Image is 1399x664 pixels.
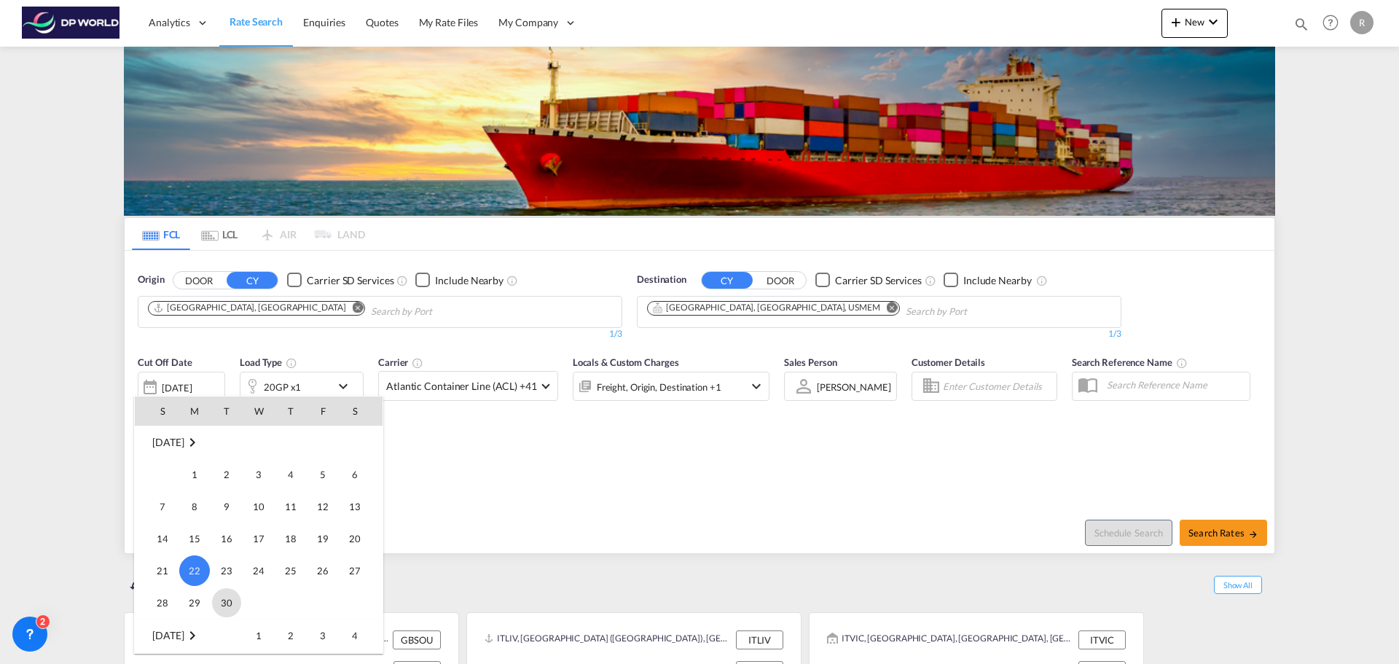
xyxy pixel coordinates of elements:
span: 4 [276,460,305,489]
span: 3 [308,621,337,650]
span: 15 [180,524,209,553]
td: Sunday September 7 2025 [135,491,179,523]
span: 24 [244,556,273,585]
tr: Week 3 [135,523,383,555]
th: F [307,397,339,426]
td: September 2025 [135,426,383,459]
td: Friday September 12 2025 [307,491,339,523]
span: 10 [244,492,273,521]
span: 5 [308,460,337,489]
td: Monday September 15 2025 [179,523,211,555]
td: Thursday September 4 2025 [275,458,307,491]
td: Wednesday September 17 2025 [243,523,275,555]
tr: Week undefined [135,426,383,459]
td: Tuesday September 16 2025 [211,523,243,555]
th: S [339,397,383,426]
td: October 2025 [135,620,243,652]
span: 7 [148,492,177,521]
td: Thursday October 2 2025 [275,620,307,652]
td: Friday September 5 2025 [307,458,339,491]
th: W [243,397,275,426]
tr: Week 1 [135,458,383,491]
td: Friday September 19 2025 [307,523,339,555]
span: 4 [340,621,369,650]
span: 1 [244,621,273,650]
span: 14 [148,524,177,553]
span: 3 [244,460,273,489]
span: 9 [212,492,241,521]
td: Saturday September 13 2025 [339,491,383,523]
th: T [211,397,243,426]
td: Monday September 1 2025 [179,458,211,491]
td: Monday September 29 2025 [179,587,211,620]
tr: Week 5 [135,587,383,620]
span: 16 [212,524,241,553]
td: Tuesday September 30 2025 [211,587,243,620]
span: 28 [148,588,177,617]
span: 2 [212,460,241,489]
td: Saturday September 27 2025 [339,555,383,587]
span: 22 [179,555,210,586]
span: 25 [276,556,305,585]
th: M [179,397,211,426]
td: Wednesday September 24 2025 [243,555,275,587]
td: Wednesday October 1 2025 [243,620,275,652]
span: 1 [180,460,209,489]
span: 27 [340,556,369,585]
th: T [275,397,307,426]
td: Monday September 8 2025 [179,491,211,523]
span: 8 [180,492,209,521]
td: Tuesday September 23 2025 [211,555,243,587]
span: 23 [212,556,241,585]
span: 18 [276,524,305,553]
tr: Week 4 [135,555,383,587]
span: 11 [276,492,305,521]
span: 17 [244,524,273,553]
td: Wednesday September 3 2025 [243,458,275,491]
td: Sunday September 28 2025 [135,587,179,620]
td: Friday October 3 2025 [307,620,339,652]
span: 12 [308,492,337,521]
td: Wednesday September 10 2025 [243,491,275,523]
span: 29 [180,588,209,617]
td: Sunday September 21 2025 [135,555,179,587]
span: 21 [148,556,177,585]
td: Tuesday September 2 2025 [211,458,243,491]
td: Saturday September 6 2025 [339,458,383,491]
tr: Week 2 [135,491,383,523]
td: Sunday September 14 2025 [135,523,179,555]
th: S [135,397,179,426]
td: Tuesday September 9 2025 [211,491,243,523]
span: 6 [340,460,369,489]
td: Saturday September 20 2025 [339,523,383,555]
td: Friday September 26 2025 [307,555,339,587]
span: 30 [212,588,241,617]
td: Thursday September 18 2025 [275,523,307,555]
span: 20 [340,524,369,553]
span: 26 [308,556,337,585]
td: Thursday September 25 2025 [275,555,307,587]
span: [DATE] [152,436,184,448]
td: Monday September 22 2025 [179,555,211,587]
td: Saturday October 4 2025 [339,620,383,652]
span: 13 [340,492,369,521]
span: 2 [276,621,305,650]
td: Thursday September 11 2025 [275,491,307,523]
tr: Week 1 [135,620,383,652]
md-calendar: Calendar [135,397,383,653]
span: [DATE] [152,629,184,641]
span: 19 [308,524,337,553]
